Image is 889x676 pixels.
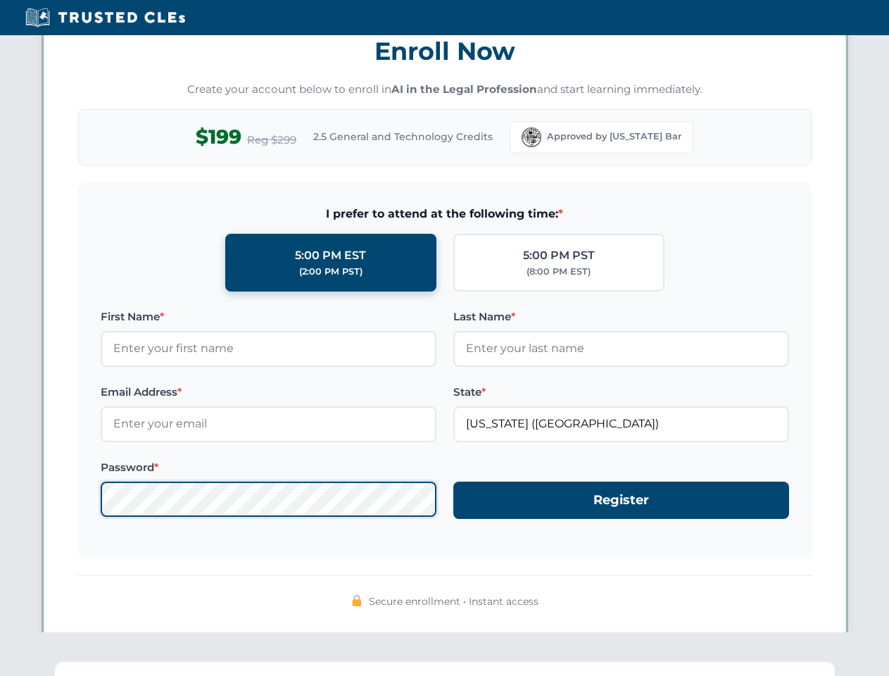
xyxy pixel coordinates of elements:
[522,127,541,147] img: Florida Bar
[101,406,436,442] input: Enter your email
[527,265,591,279] div: (8:00 PM EST)
[453,308,789,325] label: Last Name
[78,82,812,98] p: Create your account below to enroll in and start learning immediately.
[101,331,436,366] input: Enter your first name
[101,459,436,476] label: Password
[295,246,366,265] div: 5:00 PM EST
[247,132,296,149] span: Reg $299
[391,82,537,96] strong: AI in the Legal Profession
[453,384,789,401] label: State
[453,406,789,442] input: Florida (FL)
[313,129,493,144] span: 2.5 General and Technology Credits
[101,308,436,325] label: First Name
[101,205,789,223] span: I prefer to attend at the following time:
[101,384,436,401] label: Email Address
[453,482,789,519] button: Register
[369,594,538,609] span: Secure enrollment • Instant access
[453,331,789,366] input: Enter your last name
[78,29,812,73] h3: Enroll Now
[299,265,362,279] div: (2:00 PM PST)
[547,130,681,144] span: Approved by [US_STATE] Bar
[351,595,362,606] img: 🔒
[21,7,189,28] img: Trusted CLEs
[523,246,595,265] div: 5:00 PM PST
[196,121,241,153] span: $199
